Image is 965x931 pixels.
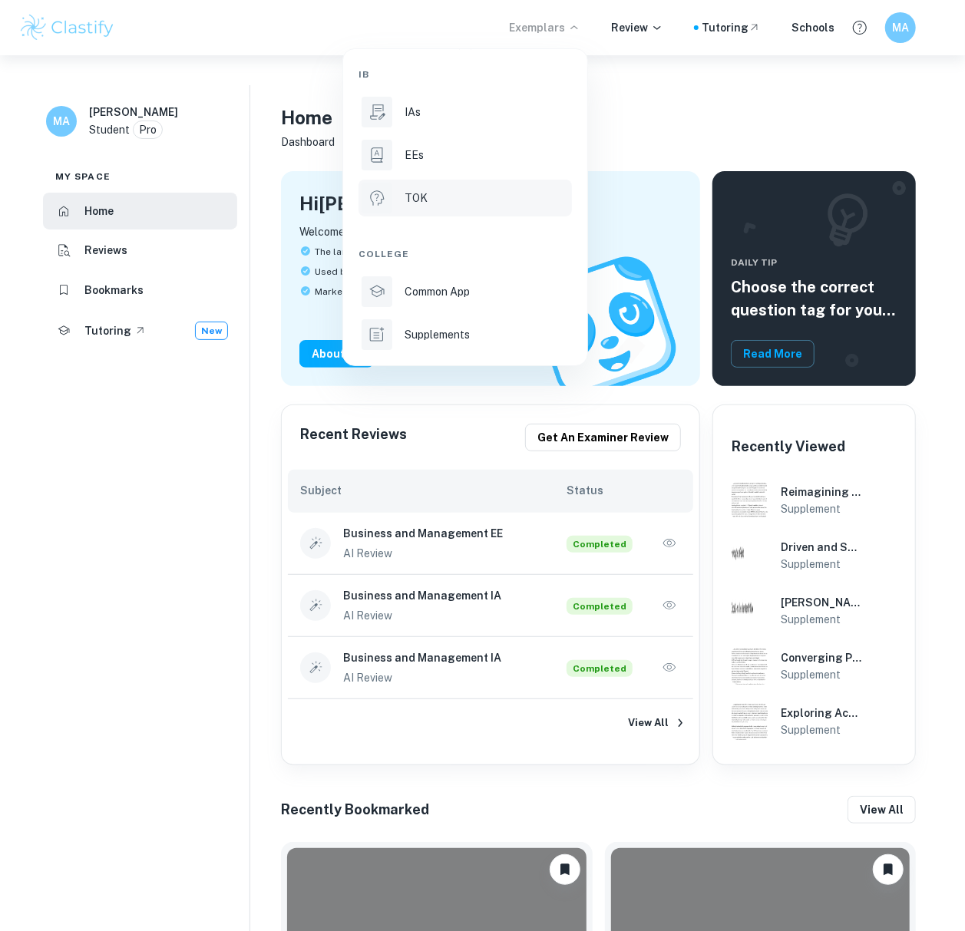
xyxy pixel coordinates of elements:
[359,180,572,216] a: TOK
[359,273,572,310] a: Common App
[359,68,369,81] span: IB
[405,283,470,300] p: Common App
[405,190,428,206] p: TOK
[405,147,424,163] p: EEs
[405,104,421,121] p: IAs
[359,247,410,261] span: College
[359,137,572,173] a: EEs
[359,316,572,353] a: Supplements
[359,94,572,130] a: IAs
[405,326,470,343] p: Supplements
